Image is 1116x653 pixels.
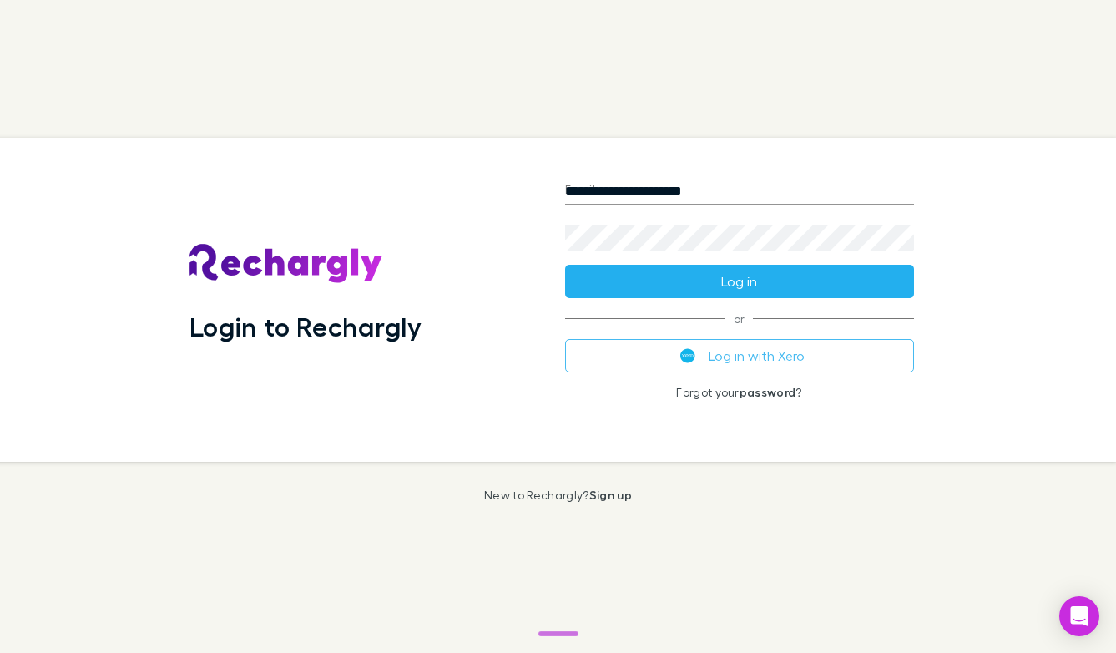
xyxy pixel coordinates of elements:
a: Sign up [589,488,632,502]
a: password [740,385,796,399]
span: or [565,318,914,319]
button: Log in [565,265,914,298]
img: Xero's logo [680,348,695,363]
p: Forgot your ? [565,386,914,399]
button: Log in with Xero [565,339,914,372]
img: Rechargly's Logo [189,244,383,284]
h1: Login to Rechargly [189,311,422,342]
p: New to Rechargly? [484,488,632,502]
div: Open Intercom Messenger [1059,596,1099,636]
